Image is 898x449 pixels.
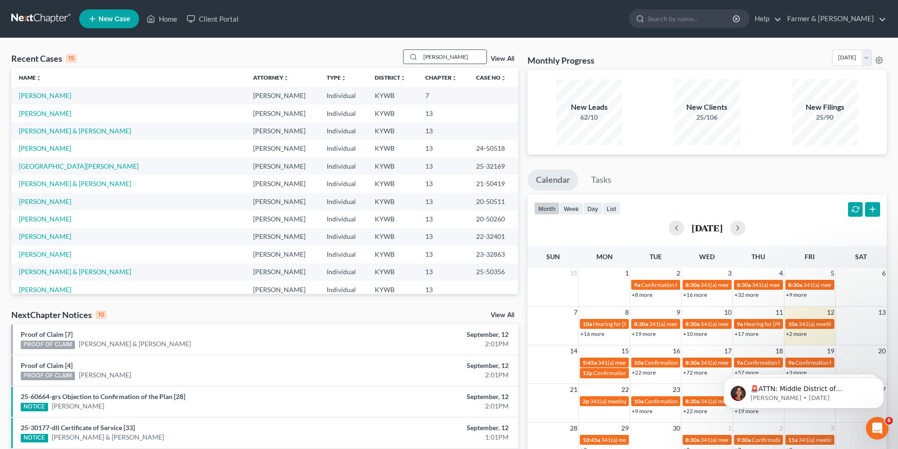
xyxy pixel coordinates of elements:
td: [PERSON_NAME] [246,210,319,228]
td: 7 [418,87,469,104]
span: 16 [672,345,681,357]
span: 341(a) meeting for [PERSON_NAME] [700,281,791,288]
span: 8:30a [685,436,700,443]
span: 11 [774,307,784,318]
td: KYWB [367,193,418,210]
td: KYWB [367,281,418,298]
a: Attorneyunfold_more [253,74,289,81]
a: +16 more [580,330,604,337]
span: 23 [672,384,681,395]
td: [PERSON_NAME] [246,175,319,192]
span: 17 [723,345,733,357]
a: [PERSON_NAME] [52,401,104,411]
a: [PERSON_NAME] [19,91,71,99]
td: 20-50260 [469,210,518,228]
a: [PERSON_NAME] [19,144,71,152]
span: 9a [737,320,743,327]
div: PROOF OF CLAIM [21,372,75,380]
td: 13 [418,228,469,245]
span: 8:30a [685,359,700,366]
span: 31 [569,268,578,279]
i: unfold_more [400,75,406,81]
span: 8:30a [737,281,751,288]
span: Wed [699,253,715,261]
td: 13 [418,210,469,228]
span: 341(a) meeting for [PERSON_NAME] [700,436,791,443]
td: [PERSON_NAME] [246,122,319,139]
span: 11a [788,436,798,443]
td: Individual [319,210,367,228]
span: 8:30a [788,281,802,288]
span: 341(a) meeting for [PERSON_NAME] [700,320,791,327]
span: 3 [830,423,835,434]
td: 21-50419 [469,175,518,192]
span: 1 [727,423,733,434]
span: 12p [583,369,593,376]
a: +72 more [683,369,707,376]
span: 14 [569,345,578,357]
a: Home [142,10,182,27]
td: Individual [319,193,367,210]
td: Individual [319,122,367,139]
a: +32 more [734,291,758,298]
span: Fri [805,253,815,261]
td: Individual [319,228,367,245]
div: Recent Cases [11,53,77,64]
td: Individual [319,157,367,175]
td: Individual [319,245,367,263]
td: Individual [319,175,367,192]
button: month [534,202,560,215]
a: [PERSON_NAME] [79,370,131,380]
a: 25-30177-dll Certificate of Service [33] [21,424,135,432]
span: Mon [596,253,613,261]
div: New Clients [674,102,740,113]
div: PROOF OF CLAIM [21,341,75,349]
a: Proof of Claim [4] [21,361,73,369]
span: Tue [650,253,662,261]
span: 1 [624,268,630,279]
span: Confirmation hearing for [PERSON_NAME] [644,398,751,405]
a: 25-60664-grs Objection to Confirmation of the Plan [28] [21,392,185,400]
button: list [602,202,620,215]
input: Search by name... [648,10,734,27]
a: [PERSON_NAME] [19,197,71,205]
a: +9 more [786,291,807,298]
a: +10 more [683,330,707,337]
div: NOTICE [21,403,48,411]
td: 25-32169 [469,157,518,175]
div: NOTICE [21,434,48,442]
td: [PERSON_NAME] [246,157,319,175]
span: 8:30a [685,320,700,327]
td: 23-32863 [469,245,518,263]
i: unfold_more [452,75,457,81]
span: 8:30a [634,320,648,327]
i: unfold_more [501,75,506,81]
td: [PERSON_NAME] [246,228,319,245]
a: View All [491,312,514,318]
div: 62/10 [556,113,622,122]
td: KYWB [367,175,418,192]
span: 341(a) meeting for [PERSON_NAME] & [PERSON_NAME] [700,359,841,366]
div: New Leads [556,102,622,113]
span: 341(a) meeting for [PERSON_NAME] [601,436,692,443]
a: Chapterunfold_more [425,74,457,81]
a: Nameunfold_more [19,74,41,81]
span: Confirmation hearing for [PERSON_NAME] [644,359,751,366]
span: 2 [778,423,784,434]
span: 341(a) meeting for [PERSON_NAME] [752,281,843,288]
div: 15 [66,54,77,63]
span: New Case [99,16,130,23]
div: 2:01PM [352,370,509,380]
td: KYWB [367,157,418,175]
td: 13 [418,157,469,175]
span: 6 [885,417,893,425]
a: +19 more [632,330,656,337]
a: +17 more [734,330,758,337]
a: +9 more [632,408,652,415]
td: KYWB [367,140,418,157]
span: 10 [723,307,733,318]
span: 12 [826,307,835,318]
span: 4 [778,268,784,279]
